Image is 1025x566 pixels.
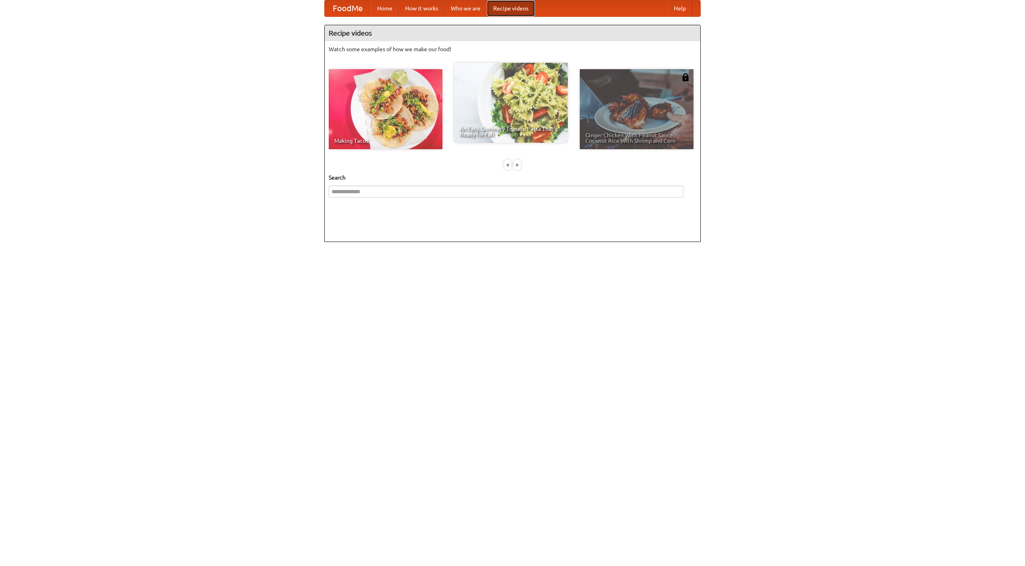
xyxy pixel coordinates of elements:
a: Who we are [444,0,487,16]
h4: Recipe videos [325,25,700,41]
a: Recipe videos [487,0,535,16]
h5: Search [329,174,696,182]
div: « [504,160,511,170]
span: An Easy, Summery Tomato Pasta That's Ready for Fall [460,126,562,137]
span: Making Tacos [334,138,437,144]
a: An Easy, Summery Tomato Pasta That's Ready for Fall [454,63,568,143]
a: FoodMe [325,0,371,16]
div: » [514,160,521,170]
img: 483408.png [681,73,689,81]
a: How it works [399,0,444,16]
a: Making Tacos [329,69,442,149]
a: Home [371,0,399,16]
a: Help [667,0,692,16]
p: Watch some examples of how we make our food! [329,45,696,53]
